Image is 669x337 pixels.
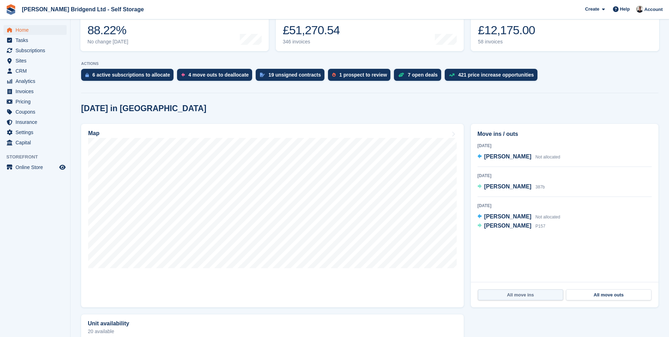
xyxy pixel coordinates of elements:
div: 346 invoices [283,39,340,45]
span: Storefront [6,154,70,161]
span: Home [16,25,58,35]
a: menu [4,35,67,45]
img: contract_signature_icon-13c848040528278c33f63329250d36e43548de30e8caae1d1a13099fd9432cc5.svg [260,73,265,77]
span: Coupons [16,107,58,117]
span: Pricing [16,97,58,107]
a: All move outs [566,289,651,301]
h2: Map [88,130,99,137]
img: Rhys Jones [636,6,643,13]
span: Not allocated [535,215,560,219]
a: menu [4,56,67,66]
img: prospect-51fa495bee0391a8d652442698ab0144808aea92771e9ea1ae160a38d050c398.svg [332,73,336,77]
a: [PERSON_NAME] P157 [478,222,546,231]
a: 19 unsigned contracts [256,69,328,84]
a: Preview store [58,163,67,171]
span: Tasks [16,35,58,45]
a: menu [4,66,67,76]
p: ACTIONS [81,61,658,66]
h2: [DATE] in [GEOGRAPHIC_DATA] [81,104,206,113]
a: 7 open deals [394,69,445,84]
a: All move ins [478,289,563,301]
span: 387b [535,185,545,189]
img: price_increase_opportunities-93ffe204e8149a01c8c9dc8f82e8f89637d9d84a8eef4429ea346261dce0b2c0.svg [449,73,455,77]
img: deal-1b604bf984904fb50ccaf53a9ad4b4a5d6e5aea283cecdc64d6e3604feb123c2.svg [398,72,404,77]
span: Insurance [16,117,58,127]
span: P157 [535,224,545,229]
a: 6 active subscriptions to allocate [81,69,177,84]
span: CRM [16,66,58,76]
img: stora-icon-8386f47178a22dfd0bd8f6a31ec36ba5ce8667c1dd55bd0f319d3a0aa187defe.svg [6,4,16,15]
div: £51,270.54 [283,23,340,37]
div: [DATE] [478,203,652,209]
span: [PERSON_NAME] [484,154,531,160]
a: menu [4,107,67,117]
a: menu [4,86,67,96]
a: 1 prospect to review [328,69,394,84]
div: 88.22% [87,23,128,37]
a: menu [4,117,67,127]
a: [PERSON_NAME] Bridgend Ltd - Self Storage [19,4,147,15]
div: 7 open deals [408,72,438,78]
p: 20 available [88,329,457,334]
a: 421 price increase opportunities [445,69,541,84]
a: [PERSON_NAME] Not allocated [478,212,560,222]
span: [PERSON_NAME] [484,183,531,189]
span: Analytics [16,76,58,86]
a: Awaiting payment £12,175.00 58 invoices [471,6,659,51]
a: [PERSON_NAME] 387b [478,182,545,192]
div: 4 move outs to deallocate [188,72,249,78]
h2: Move ins / outs [478,130,652,138]
span: Help [620,6,630,13]
h2: Unit availability [88,320,129,327]
div: 19 unsigned contracts [268,72,321,78]
span: [PERSON_NAME] [484,213,531,219]
div: 1 prospect to review [339,72,387,78]
a: 4 move outs to deallocate [177,69,256,84]
a: menu [4,97,67,107]
span: Not allocated [535,155,560,160]
span: Online Store [16,162,58,172]
div: 421 price increase opportunities [458,72,534,78]
img: move_outs_to_deallocate_icon-f764333ba52eb49d3ac5e1228854f67142a1ed5810a6f6cc68b1a99e826820c5.svg [181,73,185,77]
span: Account [644,6,663,13]
a: menu [4,127,67,137]
a: Map [81,124,464,307]
div: £12,175.00 [478,23,535,37]
a: menu [4,162,67,172]
a: menu [4,76,67,86]
div: [DATE] [478,143,652,149]
a: Month-to-date sales £51,270.54 346 invoices [276,6,464,51]
span: Create [585,6,599,13]
span: Sites [16,56,58,66]
div: No change [DATE] [87,39,128,45]
span: Subscriptions [16,46,58,55]
span: Settings [16,127,58,137]
a: menu [4,46,67,55]
span: Invoices [16,86,58,96]
a: [PERSON_NAME] Not allocated [478,152,560,162]
a: menu [4,138,67,148]
div: [DATE] [478,173,652,179]
a: menu [4,25,67,35]
div: 58 invoices [478,39,535,45]
img: active_subscription_to_allocate_icon-d502201f5373d7db506a760aba3b589e785aa758c864c3986d89f69b8ff3... [85,73,89,77]
span: Capital [16,138,58,148]
div: 6 active subscriptions to allocate [92,72,170,78]
span: [PERSON_NAME] [484,223,531,229]
a: Occupancy 88.22% No change [DATE] [80,6,269,51]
